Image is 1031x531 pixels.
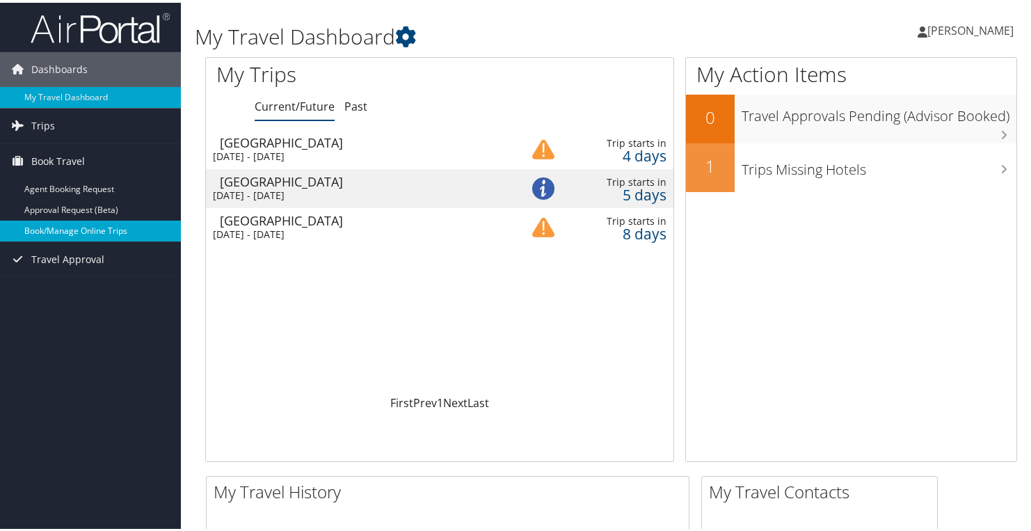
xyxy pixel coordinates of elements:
a: 1Trips Missing Hotels [686,141,1017,189]
div: Trip starts in [573,212,667,225]
h2: My Travel Contacts [709,477,937,501]
a: [PERSON_NAME] [918,7,1028,49]
span: Trips [31,106,55,141]
a: Prev [413,393,437,408]
a: Current/Future [255,96,335,111]
h3: Travel Approvals Pending (Advisor Booked) [742,97,1017,123]
img: alert-flat-solid-caution.png [532,214,554,236]
h1: My Action Items [686,57,1017,86]
div: 4 days [573,147,667,159]
span: [PERSON_NAME] [927,20,1014,35]
a: 1 [437,393,443,408]
div: 8 days [573,225,667,237]
div: Trip starts in [573,134,667,147]
div: [GEOGRAPHIC_DATA] [220,212,507,224]
div: 5 days [573,186,667,198]
a: 0Travel Approvals Pending (Advisor Booked) [686,92,1017,141]
div: [DATE] - [DATE] [213,225,500,238]
a: Next [443,393,467,408]
div: [GEOGRAPHIC_DATA] [220,134,507,146]
h1: My Trips [216,57,468,86]
a: Past [344,96,367,111]
div: [GEOGRAPHIC_DATA] [220,173,507,185]
span: Book Travel [31,141,85,176]
img: alert-flat-solid-caution.png [532,136,554,158]
a: First [390,393,413,408]
span: Travel Approval [31,239,104,274]
h1: My Travel Dashboard [195,19,750,49]
img: alert-flat-solid-info.png [532,175,554,197]
h2: 1 [686,152,735,175]
a: Last [467,393,489,408]
div: [DATE] - [DATE] [213,148,500,160]
h3: Trips Missing Hotels [742,150,1017,177]
h2: My Travel History [214,477,689,501]
span: Dashboards [31,49,88,84]
h2: 0 [686,103,735,127]
div: Trip starts in [573,173,667,186]
div: [DATE] - [DATE] [213,187,500,199]
img: airportal-logo.png [31,9,170,42]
